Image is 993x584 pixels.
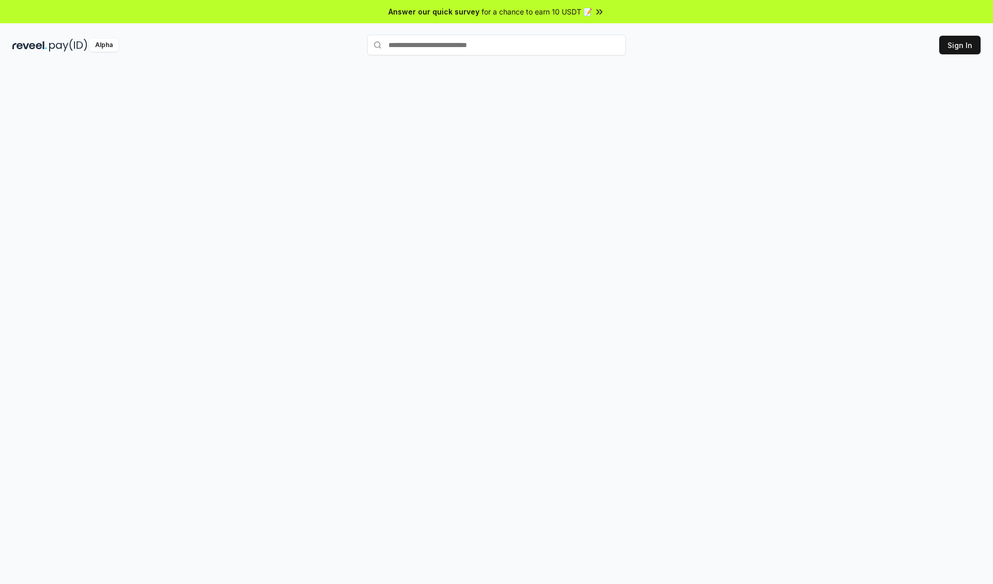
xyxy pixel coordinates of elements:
span: for a chance to earn 10 USDT 📝 [482,6,592,17]
button: Sign In [939,36,981,54]
div: Alpha [89,39,118,52]
span: Answer our quick survey [388,6,479,17]
img: reveel_dark [12,39,47,52]
img: pay_id [49,39,87,52]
